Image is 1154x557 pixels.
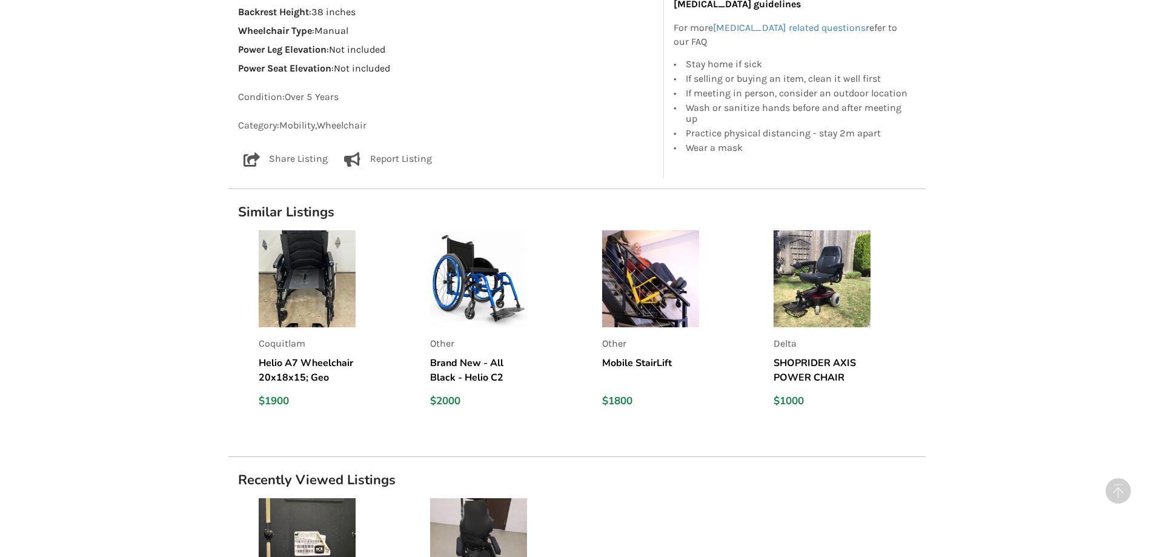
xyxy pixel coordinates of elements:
strong: Power Seat Elevation [238,62,331,74]
img: listing [430,230,527,327]
a: listingOtherMobile StairLift$1800 [602,230,754,418]
p: : Not included [238,43,654,57]
p: Report Listing [370,152,432,167]
img: listing [259,230,356,327]
p: Category: Mobility , Wheelchair [238,119,654,133]
p: : Not included [238,62,654,76]
p: Other [602,337,699,351]
div: Practice physical distancing - stay 2m apart [686,126,910,141]
div: Wash or sanitize hands before and after meeting up [686,101,910,126]
p: Condition: Over 5 Years [238,90,654,104]
strong: Wheelchair Type [238,25,312,36]
h5: SHOPRIDER AXIS POWER CHAIR $1000 [774,356,870,385]
h5: Helio A7 Wheelchair 20x18x15; Geo Matrix Hybrid Deep Low Profile Cushion (brand new) 20x18; 20"Te... [259,356,356,385]
p: Share Listing [269,152,328,167]
div: $1000 [774,395,870,408]
div: Stay home if sick [686,59,910,72]
p: Delta [774,337,870,351]
h5: Brand New - All Black - Helio C2 Carbon Folding Wheelchair & Matrix Libra Cushion & Matrix Postur... [430,356,527,385]
a: listingOtherBrand New - All Black - Helio C2 Carbon Folding Wheelchair & Matrix Libra Cushion & M... [430,230,582,418]
div: $1900 [259,395,356,408]
a: [MEDICAL_DATA] related questions [713,22,866,33]
p: Other [430,337,527,351]
img: listing [602,230,699,327]
h1: Similar Listings [228,204,926,221]
strong: Power Leg Elevation [238,44,327,55]
p: For more refer to our FAQ [674,21,910,49]
img: listing [774,230,870,327]
h1: Recently Viewed Listings [228,472,926,489]
a: listingDeltaSHOPRIDER AXIS POWER CHAIR $1000$1000 [774,230,926,418]
div: Wear a mask [686,141,910,153]
a: listingCoquitlamHelio A7 Wheelchair 20x18x15; Geo Matrix Hybrid Deep Low Profile Cushion (brand n... [259,230,411,418]
p: Coquitlam [259,337,356,351]
p: : Manual [238,24,654,38]
div: If selling or buying an item, clean it well first [686,72,910,86]
strong: Backrest Height [238,6,309,18]
div: $1800 [602,395,699,408]
div: If meeting in person, consider an outdoor location [686,86,910,101]
h5: Mobile StairLift [602,356,699,385]
p: : 38 inches [238,5,654,19]
div: $2000 [430,395,527,408]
